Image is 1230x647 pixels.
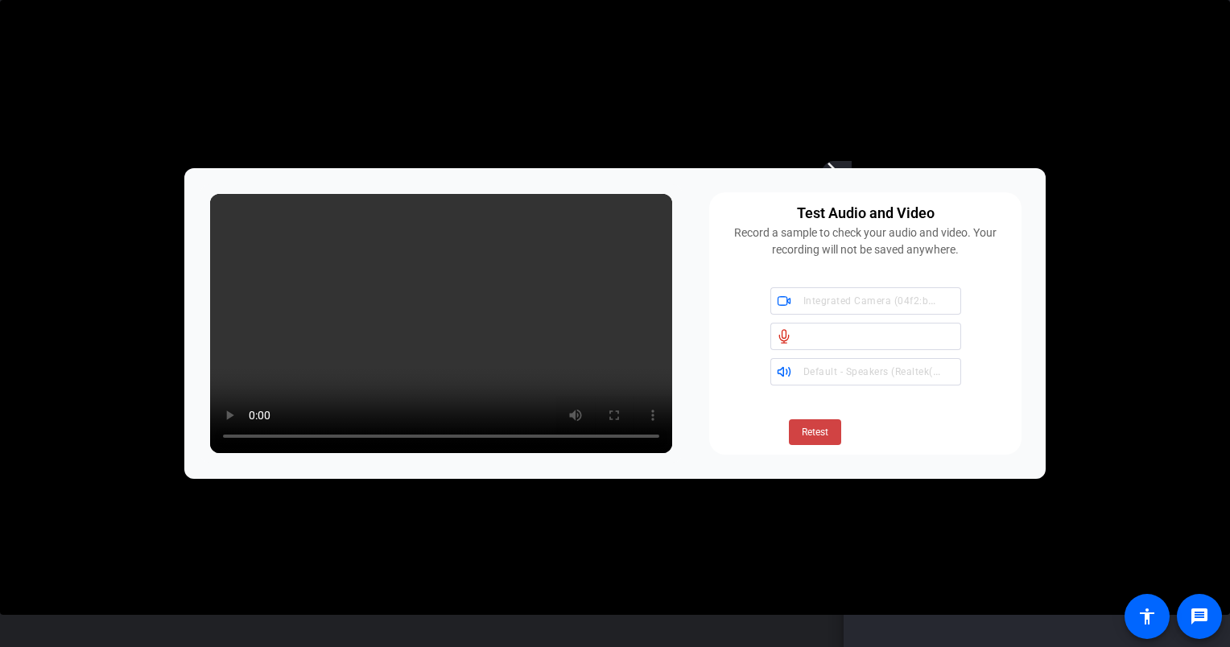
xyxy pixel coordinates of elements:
div: Record a sample to check your audio and video. Your recording will not be saved anywhere. [719,225,1012,258]
mat-icon: accessibility [1137,607,1157,626]
button: Retest [789,419,841,445]
span: Integrated Camera (04f2:b805) [803,294,951,307]
mat-icon: arrow_forward_ios [823,161,842,180]
mat-icon: message [1190,607,1209,626]
button: Back to session [849,419,943,445]
span: Default - Speakers (Realtek(R) Audio) [803,365,977,377]
span: Retest [802,425,828,439]
div: Test Audio and Video [797,202,935,225]
span: Back to session [862,417,930,447]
